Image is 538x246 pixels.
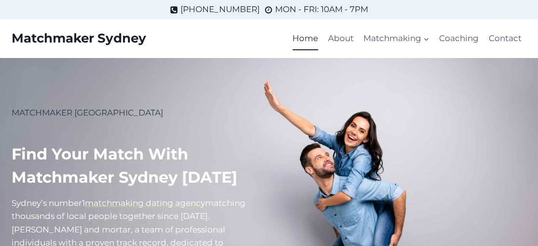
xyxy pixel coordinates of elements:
[12,106,262,119] p: MATCHMAKER [GEOGRAPHIC_DATA]
[82,198,85,208] mark: 1
[434,27,483,50] a: Coaching
[12,31,146,46] a: Matchmaker Sydney
[12,143,262,189] h1: Find your match with Matchmaker Sydney [DATE]
[85,198,205,208] a: matchmaking dating agency
[359,27,434,50] a: Matchmaking
[288,27,526,50] nav: Primary Navigation
[180,3,260,16] span: [PHONE_NUMBER]
[205,198,214,208] mark: m
[323,27,359,50] a: About
[363,32,429,45] span: Matchmaking
[275,3,368,16] span: MON - FRI: 10AM - 7PM
[288,27,323,50] a: Home
[484,27,526,50] a: Contact
[170,3,260,16] a: [PHONE_NUMBER]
